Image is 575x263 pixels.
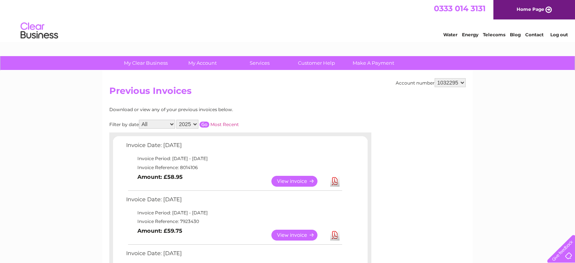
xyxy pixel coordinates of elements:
[109,107,306,112] div: Download or view any of your previous invoices below.
[20,19,58,42] img: logo.png
[210,122,239,127] a: Most Recent
[396,78,466,87] div: Account number
[124,217,343,226] td: Invoice Reference: 7923430
[172,56,234,70] a: My Account
[286,56,347,70] a: Customer Help
[271,230,326,241] a: View
[330,176,340,187] a: Download
[462,32,478,37] a: Energy
[443,32,457,37] a: Water
[124,208,343,217] td: Invoice Period: [DATE] - [DATE]
[124,154,343,163] td: Invoice Period: [DATE] - [DATE]
[343,56,404,70] a: Make A Payment
[525,32,544,37] a: Contact
[550,32,568,37] a: Log out
[124,163,343,172] td: Invoice Reference: 8014106
[137,174,183,180] b: Amount: £58.95
[124,140,343,154] td: Invoice Date: [DATE]
[434,4,486,13] a: 0333 014 3131
[124,195,343,208] td: Invoice Date: [DATE]
[115,56,177,70] a: My Clear Business
[124,248,343,262] td: Invoice Date: [DATE]
[510,32,521,37] a: Blog
[109,86,466,100] h2: Previous Invoices
[229,56,290,70] a: Services
[483,32,505,37] a: Telecoms
[330,230,340,241] a: Download
[137,227,182,234] b: Amount: £59.75
[111,4,465,36] div: Clear Business is a trading name of Verastar Limited (registered in [GEOGRAPHIC_DATA] No. 3667643...
[109,120,306,129] div: Filter by date
[271,176,326,187] a: View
